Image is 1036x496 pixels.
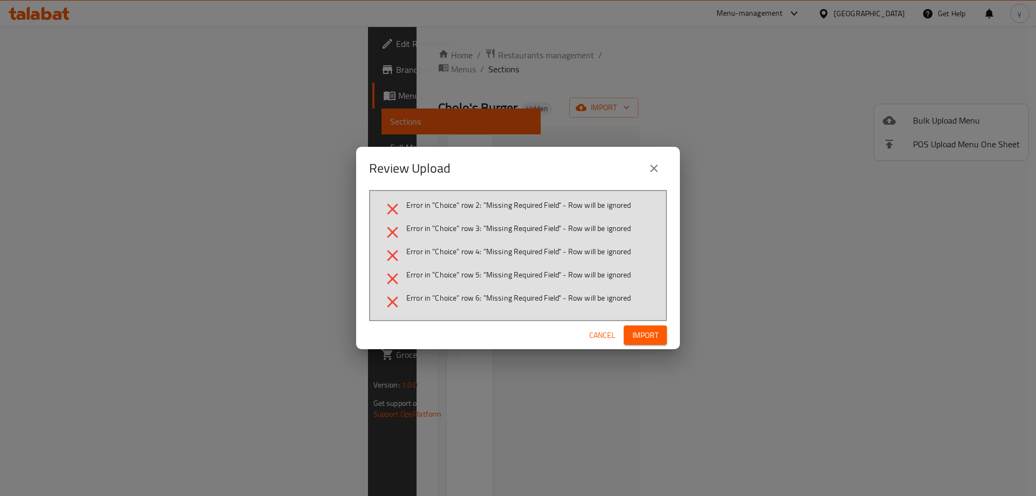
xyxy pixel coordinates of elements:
span: Error in "Choice" row 5: "Missing Required Field" - Row will be ignored [406,269,631,280]
span: Error in "Choice" row 6: "Missing Required Field" - Row will be ignored [406,293,631,303]
button: Cancel [585,325,619,345]
h2: Review Upload [369,160,451,177]
span: Error in "Choice" row 2: "Missing Required Field" - Row will be ignored [406,200,631,210]
span: Cancel [589,329,615,342]
span: Error in "Choice" row 4: "Missing Required Field" - Row will be ignored [406,246,631,257]
span: Error in "Choice" row 3: "Missing Required Field" - Row will be ignored [406,223,631,234]
span: Import [632,329,658,342]
button: close [641,155,667,181]
button: Import [624,325,667,345]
